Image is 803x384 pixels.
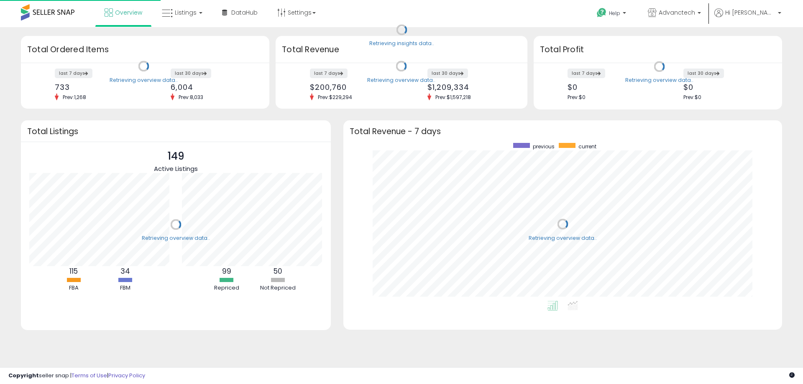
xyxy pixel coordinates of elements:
div: Retrieving overview data.. [142,235,210,242]
a: Terms of Use [72,371,107,379]
span: DataHub [231,8,258,17]
span: Help [609,10,620,17]
div: seller snap | | [8,372,145,380]
span: Hi [PERSON_NAME] [725,8,775,17]
span: Overview [115,8,142,17]
a: Privacy Policy [108,371,145,379]
i: Get Help [596,8,607,18]
a: Hi [PERSON_NAME] [714,8,781,27]
div: Retrieving overview data.. [110,76,178,84]
span: Listings [175,8,197,17]
div: Retrieving overview data.. [625,77,693,84]
a: Help [590,1,634,27]
strong: Copyright [8,371,39,379]
span: Advanctech [659,8,695,17]
div: Retrieving overview data.. [529,234,597,242]
div: Retrieving overview data.. [367,76,435,84]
